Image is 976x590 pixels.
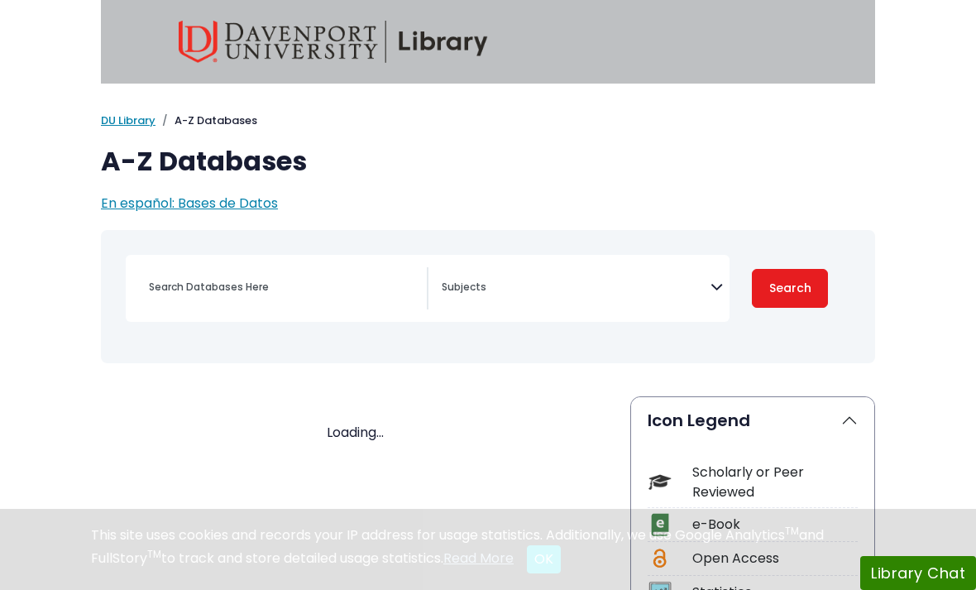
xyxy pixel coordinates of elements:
[443,549,514,568] a: Read More
[139,276,427,300] input: Search database by title or keyword
[442,282,710,295] textarea: Search
[101,113,155,128] a: DU Library
[101,230,875,363] nav: Search filters
[147,547,161,561] sup: TM
[631,397,874,444] button: Icon Legend
[101,146,875,177] h1: A-Z Databases
[648,471,671,493] img: Icon Scholarly or Peer Reviewed
[101,194,278,213] a: En español: Bases de Datos
[101,423,610,443] div: Loading...
[527,545,561,573] button: Close
[91,525,885,573] div: This site uses cookies and records your IP address for usage statistics. Additionally, we use Goo...
[179,21,488,63] img: Davenport University Library
[860,556,976,590] button: Library Chat
[785,524,799,538] sup: TM
[692,463,858,502] div: Scholarly or Peer Reviewed
[101,113,875,129] nav: breadcrumb
[155,113,257,129] li: A-Z Databases
[752,269,828,308] button: Submit for Search Results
